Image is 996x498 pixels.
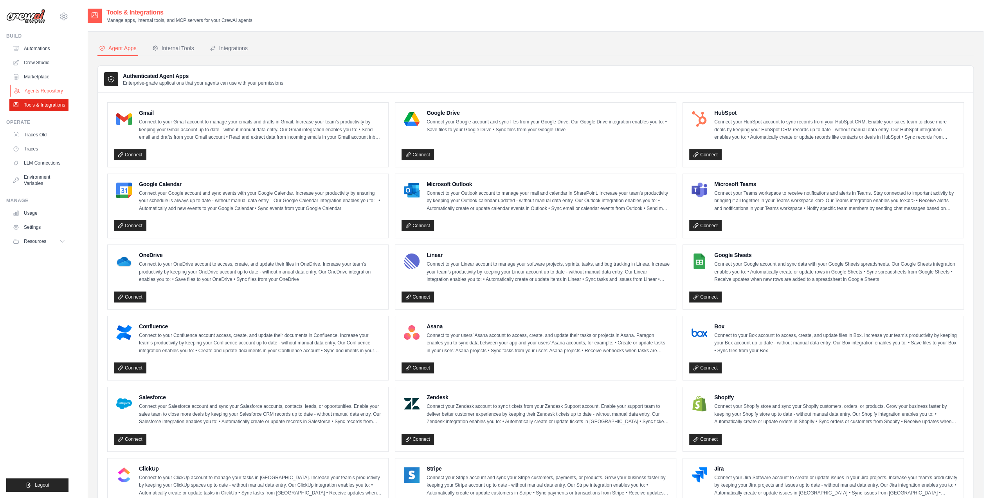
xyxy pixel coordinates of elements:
p: Connect your Google account and sync data with your Google Sheets spreadsheets. Our Google Sheets... [714,261,957,284]
h4: Gmail [139,109,382,117]
a: Crew Studio [9,56,68,69]
h4: Salesforce [139,393,382,401]
a: Connect [114,292,146,302]
img: Zendesk Logo [404,396,420,411]
h4: Google Sheets [714,251,957,259]
div: Operate [6,119,68,125]
img: OneDrive Logo [116,254,132,269]
img: Confluence Logo [116,325,132,340]
img: Microsoft Outlook Logo [404,183,420,198]
a: Connect [402,220,434,231]
p: Enterprise-grade applications that your agents can use with your permissions [123,80,283,86]
img: Google Sheets Logo [692,254,707,269]
h4: Microsoft Teams [714,180,957,188]
p: Connect to your Confluence account access, create, and update their documents in Confluence. Incr... [139,332,382,355]
p: Connect your Stripe account and sync your Stripe customers, payments, or products. Grow your busi... [427,474,670,497]
a: Traces [9,143,68,155]
p: Connect to your OneDrive account to access, create, and update their files in OneDrive. Increase ... [139,261,382,284]
a: Agents Repository [10,85,69,97]
p: Connect to your Linear account to manage your software projects, sprints, tasks, and bug tracking... [427,261,670,284]
a: LLM Connections [9,157,68,169]
a: Connect [689,292,722,302]
p: Connect to your users’ Asana account to access, create, and update their tasks or projects in Asa... [427,332,670,355]
img: Gmail Logo [116,111,132,127]
h4: ClickUp [139,465,382,473]
div: Agent Apps [99,44,137,52]
h2: Tools & Integrations [106,8,252,17]
a: Connect [114,149,146,160]
a: Connect [402,362,434,373]
img: HubSpot Logo [692,111,707,127]
h4: Microsoft Outlook [427,180,670,188]
h4: OneDrive [139,251,382,259]
a: Connect [402,292,434,302]
h4: Linear [427,251,670,259]
img: Jira Logo [692,467,707,483]
a: Settings [9,221,68,234]
h4: Confluence [139,322,382,330]
div: Integrations [210,44,248,52]
h4: Stripe [427,465,670,473]
a: Usage [9,207,68,219]
img: ClickUp Logo [116,467,132,483]
p: Connect to your Outlook account to manage your mail and calendar in SharePoint. Increase your tea... [427,190,670,213]
button: Agent Apps [97,41,138,56]
a: Automations [9,42,68,55]
img: Stripe Logo [404,467,420,483]
a: Environment Variables [9,171,68,190]
h4: Box [714,322,957,330]
p: Connect your Jira Software account to create or update issues in your Jira projects. Increase you... [714,474,957,497]
button: Integrations [208,41,249,56]
span: Logout [35,482,49,488]
p: Connect to your Box account to access, create, and update files in Box. Increase your team’s prod... [714,332,957,355]
img: Google Calendar Logo [116,183,132,198]
div: Manage [6,197,68,204]
p: Connect to your ClickUp account to manage your tasks in [GEOGRAPHIC_DATA]. Increase your team’s p... [139,474,382,497]
a: Connect [402,149,434,160]
a: Connect [689,362,722,373]
h4: Shopify [714,393,957,401]
img: Google Drive Logo [404,111,420,127]
img: Asana Logo [404,325,420,340]
p: Connect your Zendesk account to sync tickets from your Zendesk Support account. Enable your suppo... [427,403,670,426]
a: Traces Old [9,129,68,141]
p: Connect your Shopify store and sync your Shopify customers, orders, or products. Grow your busine... [714,403,957,426]
a: Connect [402,434,434,445]
p: Manage apps, internal tools, and MCP servers for your CrewAI agents [106,17,252,24]
img: Microsoft Teams Logo [692,183,707,198]
h3: Authenticated Agent Apps [123,72,283,80]
a: Connect [114,434,146,445]
h4: Zendesk [427,393,670,401]
button: Resources [9,235,68,248]
p: Connect your Salesforce account and sync your Salesforce accounts, contacts, leads, or opportunit... [139,403,382,426]
a: Tools & Integrations [9,99,68,111]
div: Build [6,33,68,39]
h4: Google Calendar [139,180,382,188]
div: Internal Tools [152,44,194,52]
img: Salesforce Logo [116,396,132,411]
img: Shopify Logo [692,396,707,411]
h4: Google Drive [427,109,670,117]
p: Connect your Google account and sync events with your Google Calendar. Increase your productivity... [139,190,382,213]
button: Internal Tools [151,41,196,56]
h4: Jira [714,465,957,473]
a: Connect [689,149,722,160]
h4: HubSpot [714,109,957,117]
img: Logo [6,9,45,24]
img: Linear Logo [404,254,420,269]
h4: Asana [427,322,670,330]
button: Logout [6,478,68,492]
p: Connect your Teams workspace to receive notifications and alerts in Teams. Stay connected to impo... [714,190,957,213]
p: Connect your Google account and sync files from your Google Drive. Our Google Drive integration e... [427,118,670,134]
a: Connect [114,220,146,231]
a: Connect [689,220,722,231]
a: Connect [114,362,146,373]
img: Box Logo [692,325,707,340]
a: Marketplace [9,71,68,83]
a: Connect [689,434,722,445]
p: Connect your HubSpot account to sync records from your HubSpot CRM. Enable your sales team to clo... [714,118,957,141]
span: Resources [24,238,46,244]
p: Connect to your Gmail account to manage your emails and drafts in Gmail. Increase your team’s pro... [139,118,382,141]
